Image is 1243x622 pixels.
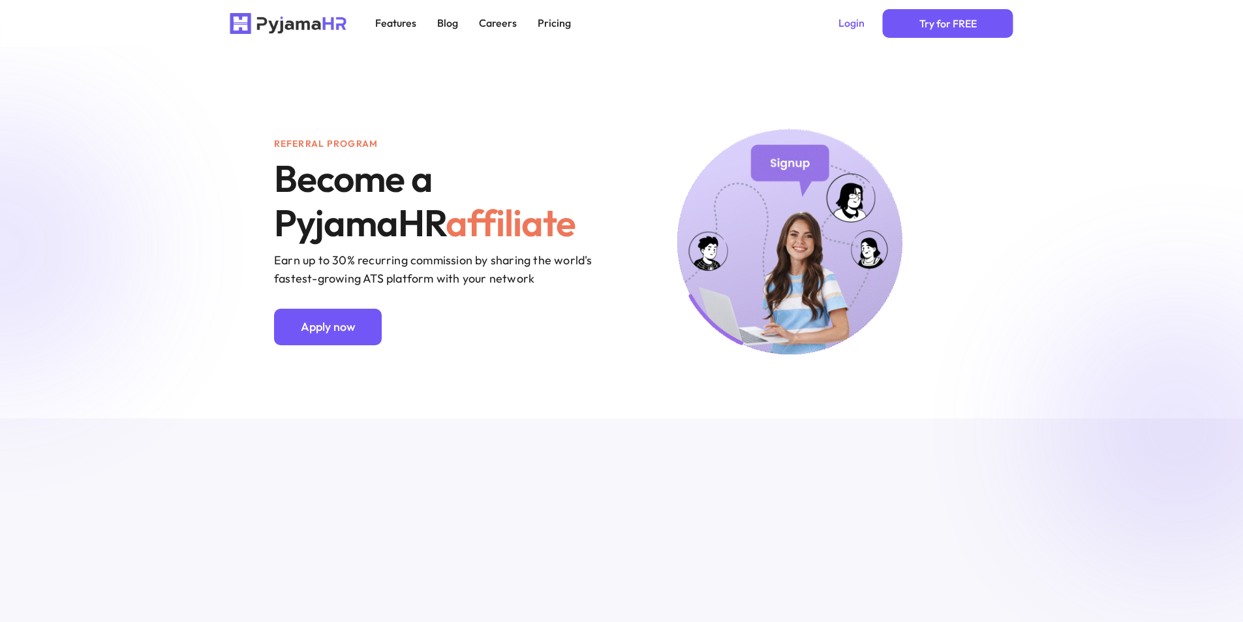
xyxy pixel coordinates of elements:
[274,138,378,149] p: Referral program
[538,17,571,29] p: Pricing
[471,13,525,33] a: Careers
[429,13,466,33] a: Blog
[437,17,458,29] p: Blog
[831,13,872,33] a: Login
[446,199,575,246] span: affiliate
[274,309,382,345] a: Primary
[367,13,424,33] a: Features
[530,13,579,33] a: Pricing
[301,318,356,336] p: Apply now
[838,17,865,29] p: Login
[479,17,517,29] p: Careers
[919,14,977,33] p: Try for FREE
[274,251,594,288] p: Earn up to 30% recurring commission by sharing the world's fastest-growing ATS platform with your...
[274,156,587,245] h1: Become a PyjamaHR
[883,9,1013,38] a: Primary
[375,17,416,29] p: Features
